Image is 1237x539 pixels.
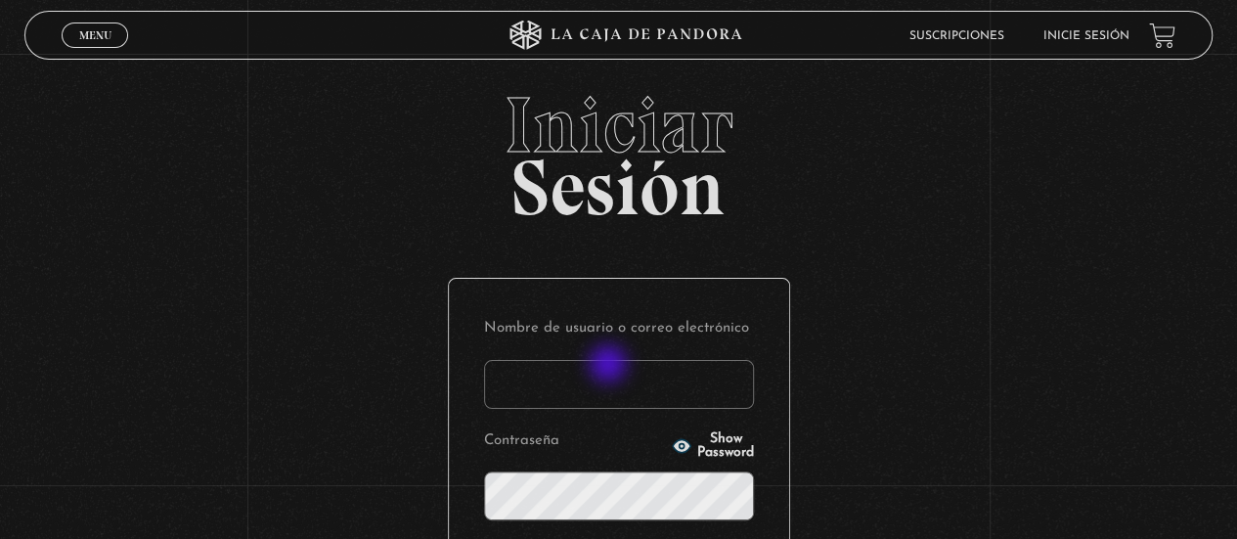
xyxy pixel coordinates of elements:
a: Suscripciones [909,30,1004,42]
label: Contraseña [484,427,667,457]
h2: Sesión [24,86,1212,211]
a: Inicie sesión [1043,30,1129,42]
button: Show Password [672,432,754,460]
span: Show Password [697,432,754,460]
span: Cerrar [72,46,118,60]
a: View your shopping cart [1149,22,1175,49]
label: Nombre de usuario o correo electrónico [484,314,754,344]
span: Menu [79,29,111,41]
span: Iniciar [24,86,1212,164]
